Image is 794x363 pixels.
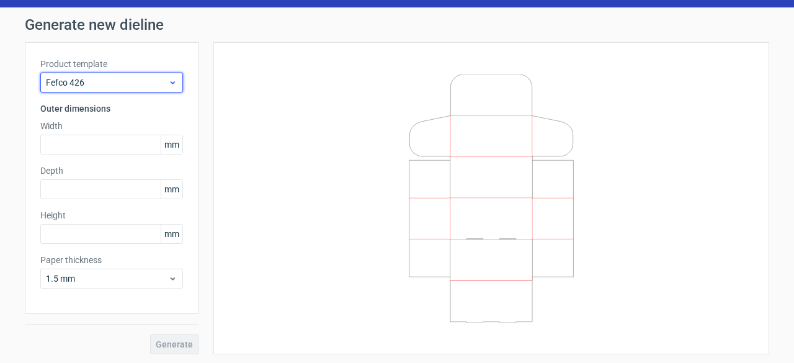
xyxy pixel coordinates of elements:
span: mm [161,225,182,243]
h3: Outer dimensions [40,102,183,115]
label: Width [40,120,183,132]
label: Depth [40,164,183,177]
label: Product template [40,58,183,70]
span: 1.5 mm [46,272,168,285]
label: Paper thickness [40,254,183,266]
span: Fefco 426 [46,76,168,89]
label: Height [40,209,183,222]
span: mm [161,135,182,154]
h1: Generate new dieline [25,17,769,32]
span: mm [161,180,182,199]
